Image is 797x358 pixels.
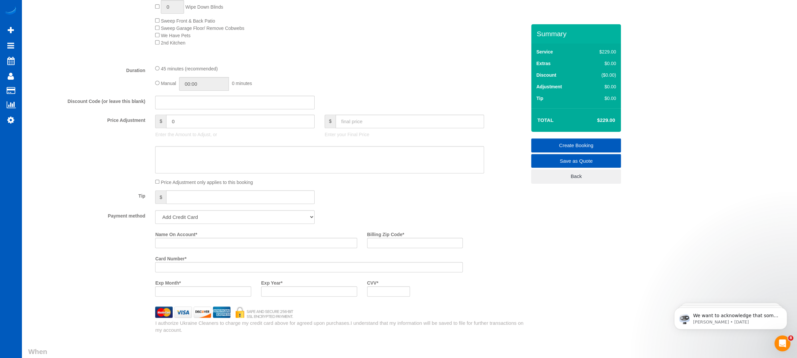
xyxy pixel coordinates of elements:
span: 8 [788,335,793,341]
div: $0.00 [585,83,616,90]
span: We want to acknowledge that some users may be experiencing lag or slower performance in our softw... [29,19,114,110]
label: Name On Account [155,229,197,238]
label: Payment method [23,210,150,219]
span: Sweep Front & Back Patio [161,18,215,24]
span: $ [155,190,166,204]
label: Discount Code (or leave this blank) [23,96,150,105]
span: Sweep Garage Floor/ Remove Cobwebs [161,26,244,31]
label: Service [536,48,553,55]
span: $ [155,115,166,128]
a: Create Booking [531,138,621,152]
label: Price Adjustment [23,115,150,124]
label: Exp Year [261,277,282,286]
span: 2nd Kitchen [161,40,185,45]
span: 45 minutes (recommended) [161,66,218,71]
label: Tip [23,190,150,199]
input: final price [336,115,484,128]
iframe: Intercom live chat [774,335,790,351]
div: $0.00 [585,95,616,102]
span: We Have Pets [161,33,190,38]
label: Tip [536,95,543,102]
label: Discount [536,72,556,78]
label: Billing Zip Code [367,229,404,238]
div: $229.00 [585,48,616,55]
p: Message from Ellie, sent 6d ago [29,26,115,32]
iframe: Intercom notifications message [664,294,797,340]
p: Enter your Final Price [325,131,484,138]
span: 0 minutes [232,81,252,86]
div: I authorize Ukraine Cleaners to charge my credit card above for agreed upon purchases. [150,319,531,334]
label: Extras [536,60,550,67]
a: Back [531,169,621,183]
h3: Summary [537,30,618,38]
label: Exp Month [155,277,181,286]
div: ($0.00) [585,72,616,78]
a: Save as Quote [531,154,621,168]
span: Price Adjustment only applies to this booking [161,179,253,185]
span: I understand that my information will be saved to file for further transactions on my account. [155,320,523,333]
label: Duration [23,65,150,74]
h4: $229.00 [577,118,615,123]
span: Manual [161,81,176,86]
strong: Total [537,117,553,123]
label: Adjustment [536,83,562,90]
label: Card Number [155,253,186,262]
span: Wipe Down Blinds [185,4,223,10]
label: CVV [367,277,378,286]
span: $ [325,115,336,128]
img: credit cards [150,307,298,317]
img: Automaid Logo [4,7,17,16]
div: $0.00 [585,60,616,67]
p: Enter the Amount to Adjust, or [155,131,315,138]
